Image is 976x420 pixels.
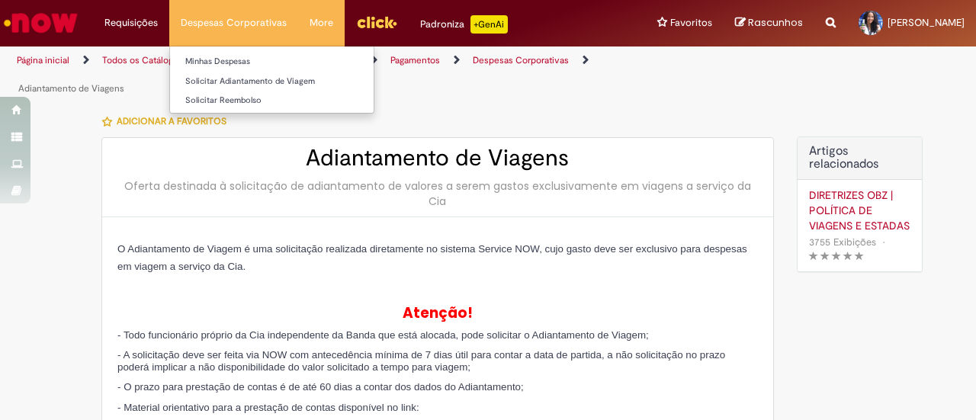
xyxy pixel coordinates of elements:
p: +GenAi [470,15,508,34]
span: - A solicitação deve ser feita via NOW com antecedência mínima de 7 dias útil para contar a data ... [117,349,725,373]
span: More [310,15,333,30]
span: - O prazo para prestação de contas é de até 60 dias a contar dos dados do Adiantamento; [117,381,524,393]
span: Rascunhos [748,15,803,30]
a: Página inicial [17,54,69,66]
a: Solicitar Adiantamento de Viagem [170,73,374,90]
span: Atenção! [403,303,473,323]
a: Solicitar Reembolso [170,92,374,109]
img: click_logo_yellow_360x200.png [356,11,397,34]
span: - Todo funcionário próprio da Cia independente da Banda que está alocada, pode solicitar o Adiant... [117,329,649,341]
div: Padroniza [420,15,508,34]
a: Pagamentos [390,54,440,66]
span: O Adiantamento de Viagem é uma solicitação realizada diretamente no sistema Service NOW, cujo gas... [117,243,747,272]
h2: Adiantamento de Viagens [117,146,758,171]
a: Adiantamento de Viagens [18,82,124,95]
span: Favoritos [670,15,712,30]
h3: Artigos relacionados [809,145,910,172]
span: Requisições [104,15,158,30]
span: - Material orientativo para a prestação de contas disponível no link: [117,402,419,413]
span: Adicionar a Favoritos [117,115,226,127]
a: Rascunhos [735,16,803,30]
img: ServiceNow [2,8,80,38]
div: Oferta destinada à solicitação de adiantamento de valores a serem gastos exclusivamente em viagen... [117,178,758,209]
ul: Trilhas de página [11,46,639,103]
ul: Despesas Corporativas [169,46,374,114]
span: 3755 Exibições [809,236,876,248]
span: Despesas Corporativas [181,15,287,30]
a: Minhas Despesas [170,53,374,70]
button: Adicionar a Favoritos [101,105,235,137]
a: Despesas Corporativas [473,54,569,66]
a: Todos os Catálogos [102,54,183,66]
a: DIRETRIZES OBZ | POLÍTICA DE VIAGENS E ESTADAS [809,188,910,233]
span: • [879,232,888,252]
span: [PERSON_NAME] [888,16,965,29]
